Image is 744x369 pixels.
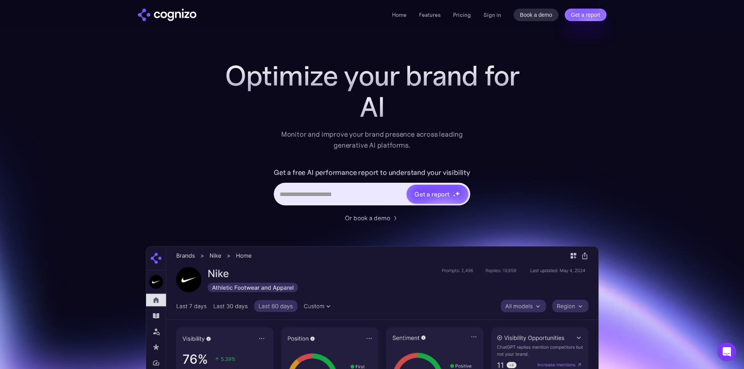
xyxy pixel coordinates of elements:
[419,11,441,18] a: Features
[138,9,196,21] img: cognizo logo
[274,166,470,179] label: Get a free AI performance report to understand your visibility
[514,9,558,21] a: Book a demo
[345,213,390,223] div: Or book a demo
[406,184,469,204] a: Get a reportstarstarstar
[565,9,607,21] a: Get a report
[484,10,501,20] a: Sign in
[453,191,454,193] img: star
[138,9,196,21] a: home
[345,213,400,223] a: Or book a demo
[414,189,450,199] div: Get a report
[453,11,471,18] a: Pricing
[455,191,460,196] img: star
[392,11,407,18] a: Home
[276,129,468,151] div: Monitor and improve your brand presence across leading generative AI platforms.
[453,194,456,197] img: star
[216,60,528,91] h1: Optimize your brand for
[216,91,528,123] div: AI
[274,166,470,209] form: Hero URL Input Form
[717,342,736,361] div: Open Intercom Messenger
